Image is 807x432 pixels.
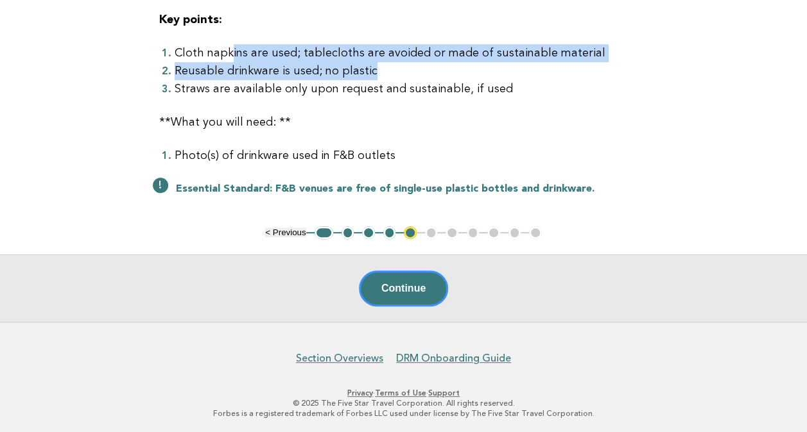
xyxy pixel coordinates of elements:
[175,80,648,98] li: Straws are available only upon request and sustainable, if used
[359,270,448,306] button: Continue
[176,184,270,194] strong: Essential Standard
[362,226,375,239] button: 3
[175,62,648,80] li: Reusable drinkware is used; no plastic
[347,388,373,397] a: Privacy
[159,14,222,26] strong: Key points:
[159,113,648,131] p: **What you will need: **
[428,388,460,397] a: Support
[296,352,383,365] a: Section Overviews
[175,147,648,165] li: Photo(s) of drinkware used in F&B outlets
[383,226,396,239] button: 4
[18,408,789,419] p: Forbes is a registered trademark of Forbes LLC used under license by The Five Star Travel Corpora...
[265,228,306,237] button: < Previous
[176,183,648,195] p: : F&B venues are free of single-use plastic bottles and drinkware.
[175,44,648,62] li: Cloth napkins are used; tablecloths are avoided or made of sustainable material
[315,226,333,239] button: 1
[18,398,789,408] p: © 2025 The Five Star Travel Corporation. All rights reserved.
[396,352,511,365] a: DRM Onboarding Guide
[342,226,354,239] button: 2
[404,226,417,239] button: 5
[375,388,426,397] a: Terms of Use
[18,388,789,398] p: · ·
